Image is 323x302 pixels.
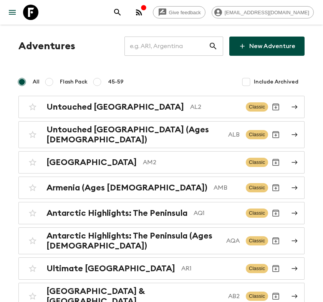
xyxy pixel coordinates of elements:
h2: [GEOGRAPHIC_DATA] [46,157,137,167]
h2: Armenia (Ages [DEMOGRAPHIC_DATA]) [46,183,207,193]
button: Archive [268,99,283,115]
p: ALB [228,130,240,139]
a: [GEOGRAPHIC_DATA]AM2ClassicArchive [18,151,305,174]
span: Classic [246,236,268,245]
button: Archive [268,127,283,142]
span: Classic [246,292,268,301]
h2: Antarctic Highlights: The Peninsula (Ages [DEMOGRAPHIC_DATA]) [46,231,220,251]
span: Classic [246,130,268,139]
span: Include Archived [254,78,298,86]
a: Antarctic Highlights: The PeninsulaAQ1ClassicArchive [18,202,305,224]
a: Give feedback [153,6,205,18]
button: Archive [268,155,283,170]
span: All [33,78,40,86]
p: AM2 [143,158,240,167]
p: AL2 [190,102,240,112]
p: AQA [226,236,240,245]
span: Classic [246,209,268,218]
span: Classic [246,102,268,112]
h2: Antarctic Highlights: The Peninsula [46,208,187,218]
button: Archive [268,205,283,221]
span: Classic [246,264,268,273]
a: Untouched [GEOGRAPHIC_DATA]AL2ClassicArchive [18,96,305,118]
div: [EMAIL_ADDRESS][DOMAIN_NAME] [212,6,314,18]
a: Antarctic Highlights: The Peninsula (Ages [DEMOGRAPHIC_DATA])AQAClassicArchive [18,227,305,254]
span: Flash Pack [60,78,88,86]
a: Ultimate [GEOGRAPHIC_DATA]AR1ClassicArchive [18,257,305,280]
span: Classic [246,158,268,167]
button: Archive [268,233,283,249]
span: Give feedback [165,10,205,15]
a: Armenia (Ages [DEMOGRAPHIC_DATA])AMBClassicArchive [18,177,305,199]
button: search adventures [110,5,125,20]
button: Archive [268,261,283,276]
h2: Ultimate [GEOGRAPHIC_DATA] [46,264,175,274]
h2: Untouched [GEOGRAPHIC_DATA] (Ages [DEMOGRAPHIC_DATA]) [46,125,222,145]
span: Classic [246,183,268,192]
p: AB2 [228,292,240,301]
a: New Adventure [229,37,305,56]
p: AMB [214,183,240,192]
span: [EMAIL_ADDRESS][DOMAIN_NAME] [220,10,313,15]
p: AQ1 [194,209,240,218]
button: Archive [268,180,283,195]
span: 45-59 [108,78,124,86]
h1: Adventures [18,38,75,54]
p: AR1 [181,264,240,273]
a: Untouched [GEOGRAPHIC_DATA] (Ages [DEMOGRAPHIC_DATA])ALBClassicArchive [18,121,305,148]
button: menu [5,5,20,20]
h2: Untouched [GEOGRAPHIC_DATA] [46,102,184,112]
input: e.g. AR1, Argentina [124,35,209,57]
